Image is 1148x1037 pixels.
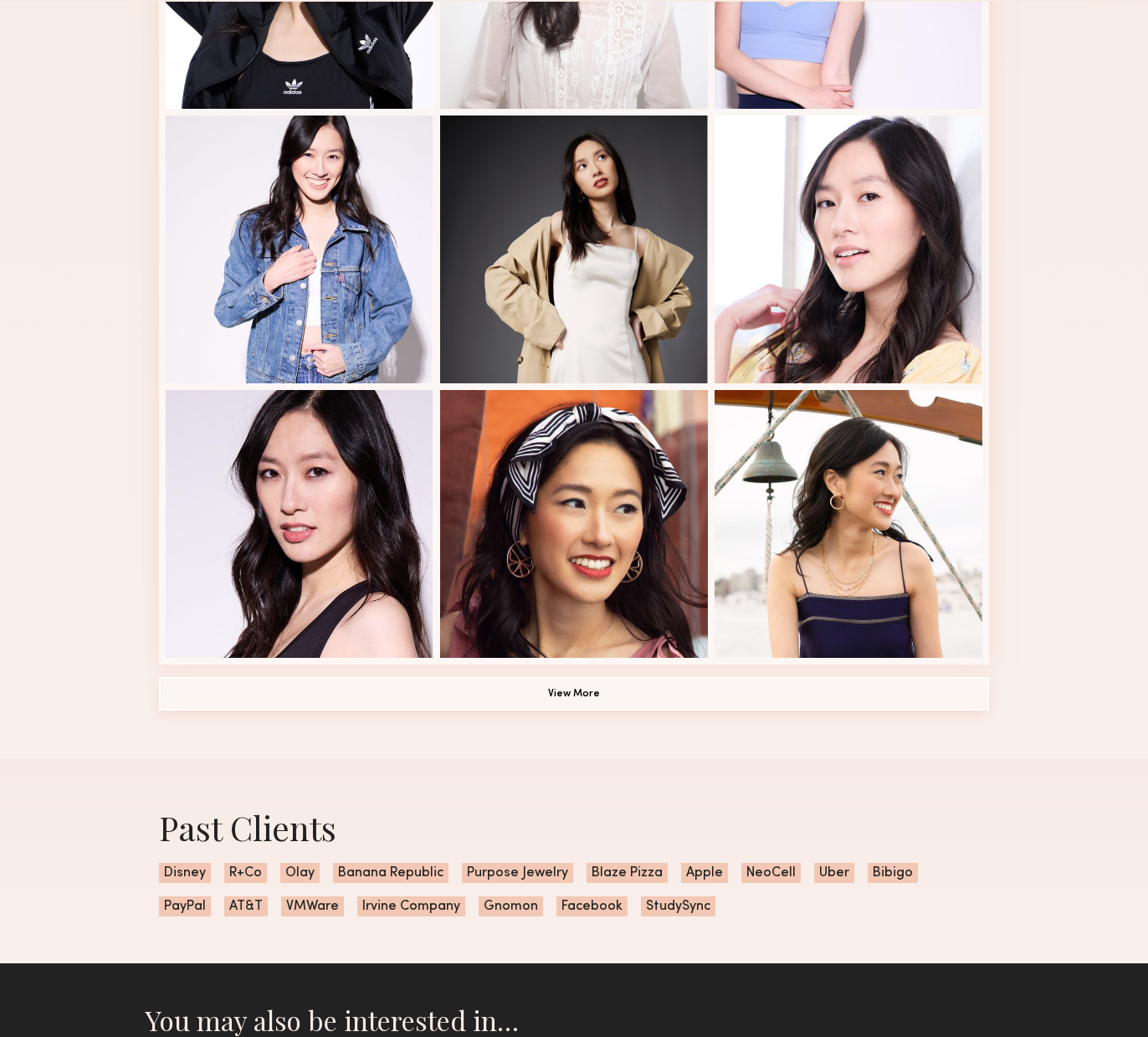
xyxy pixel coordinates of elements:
span: NeoCell [741,863,801,883]
span: Gnomon [479,896,543,916]
span: VMWare [281,896,344,916]
span: Banana Republic [333,863,448,883]
span: AT&T [224,896,268,916]
h2: You may also be interested in… [146,1004,1002,1037]
span: Blaze Pizza [587,863,668,883]
span: Purpose Jewelry [462,863,573,883]
span: Bibigo [868,863,918,883]
button: View More [159,677,989,711]
span: Irvine Company [357,896,465,916]
span: Facebook [556,896,628,916]
span: PayPal [159,896,211,916]
span: Uber [814,863,854,883]
div: Past Clients [159,805,989,850]
span: R+Co [224,863,267,883]
span: Olay [280,863,320,883]
span: Disney [159,863,211,883]
span: StudySync [641,896,715,916]
span: Apple [681,863,728,883]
